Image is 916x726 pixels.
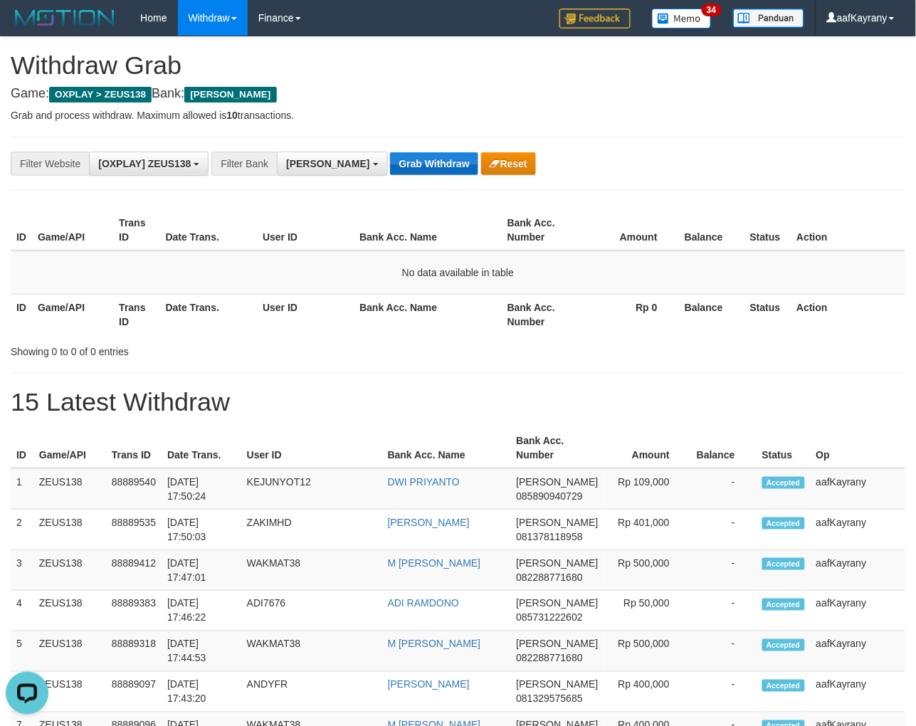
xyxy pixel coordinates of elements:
td: aafKayrany [811,550,905,591]
button: Open LiveChat chat widget [6,6,48,48]
th: Balance [679,210,744,251]
img: panduan.png [733,9,804,28]
td: 3 [11,550,33,591]
span: [PERSON_NAME] [517,679,599,690]
td: No data available in table [11,251,905,295]
td: [DATE] 17:50:24 [162,468,241,510]
td: aafKayrany [811,468,905,510]
th: Game/API [33,428,106,468]
img: Feedback.jpg [559,9,631,28]
span: Copy 085731222602 to clipboard [517,612,583,624]
div: Showing 0 to 0 of 0 entries [11,339,371,359]
span: [PERSON_NAME] [517,557,599,569]
span: [PERSON_NAME] [517,638,599,650]
td: aafKayrany [811,510,905,550]
th: User ID [257,294,354,335]
td: aafKayrany [811,631,905,672]
a: [PERSON_NAME] [388,679,470,690]
span: [OXPLAY] ZEUS138 [98,158,191,169]
td: Rp 50,000 [604,591,691,631]
span: [PERSON_NAME] [286,158,369,169]
td: [DATE] 17:46:22 [162,591,241,631]
td: ADI7676 [241,591,382,631]
th: Balance [691,428,757,468]
a: DWI PRIYANTO [388,476,460,488]
h1: Withdraw Grab [11,51,905,80]
span: Accepted [762,639,805,651]
th: Bank Acc. Number [511,428,604,468]
h1: 15 Latest Withdraw [11,388,905,416]
td: Rp 500,000 [604,550,691,591]
button: Reset [481,152,536,175]
th: User ID [241,428,382,468]
th: Op [811,428,905,468]
td: - [691,468,757,510]
th: Date Trans. [160,210,258,251]
a: M [PERSON_NAME] [388,638,481,650]
td: 88889540 [106,468,162,510]
td: Rp 400,000 [604,672,691,712]
button: Grab Withdraw [390,152,478,175]
th: Trans ID [113,210,159,251]
td: 88889383 [106,591,162,631]
td: - [691,510,757,550]
td: 1 [11,468,33,510]
div: Filter Website [11,152,89,176]
span: OXPLAY > ZEUS138 [49,87,152,102]
td: - [691,550,757,591]
th: Game/API [32,294,113,335]
th: Bank Acc. Name [354,294,502,335]
th: Amount [582,210,679,251]
th: Date Trans. [162,428,241,468]
th: Amount [604,428,691,468]
td: 88889097 [106,672,162,712]
span: [PERSON_NAME] [184,87,276,102]
a: [PERSON_NAME] [388,517,470,528]
th: Bank Acc. Number [502,210,583,251]
h4: Game: Bank: [11,87,905,101]
span: [PERSON_NAME] [517,476,599,488]
th: Status [757,428,811,468]
span: Accepted [762,680,805,692]
span: Accepted [762,517,805,530]
td: 5 [11,631,33,672]
p: Grab and process withdraw. Maximum allowed is transactions. [11,108,905,122]
td: ZEUS138 [33,631,106,672]
span: Copy 085890940729 to clipboard [517,490,583,502]
td: ZEUS138 [33,591,106,631]
strong: 10 [226,110,238,121]
th: Trans ID [113,294,159,335]
th: Date Trans. [160,294,258,335]
span: Copy 081378118958 to clipboard [517,531,583,542]
td: - [691,591,757,631]
th: ID [11,428,33,468]
td: ZAKIMHD [241,510,382,550]
td: 4 [11,591,33,631]
td: aafKayrany [811,591,905,631]
td: 88889535 [106,510,162,550]
th: Action [791,210,905,251]
td: WAKMAT38 [241,631,382,672]
td: Rp 109,000 [604,468,691,510]
td: KEJUNYOT12 [241,468,382,510]
td: [DATE] 17:50:03 [162,510,241,550]
td: Rp 500,000 [604,631,691,672]
td: ANDYFR [241,672,382,712]
td: 88889318 [106,631,162,672]
span: Accepted [762,558,805,570]
th: Action [791,294,905,335]
img: Button%20Memo.svg [652,9,712,28]
th: Bank Acc. Name [382,428,511,468]
th: Bank Acc. Number [502,294,583,335]
a: M [PERSON_NAME] [388,557,481,569]
span: Accepted [762,599,805,611]
td: WAKMAT38 [241,550,382,591]
th: Trans ID [106,428,162,468]
td: 2 [11,510,33,550]
th: ID [11,210,32,251]
div: Filter Bank [211,152,277,176]
td: aafKayrany [811,672,905,712]
td: ZEUS138 [33,468,106,510]
td: ZEUS138 [33,550,106,591]
th: Bank Acc. Name [354,210,502,251]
